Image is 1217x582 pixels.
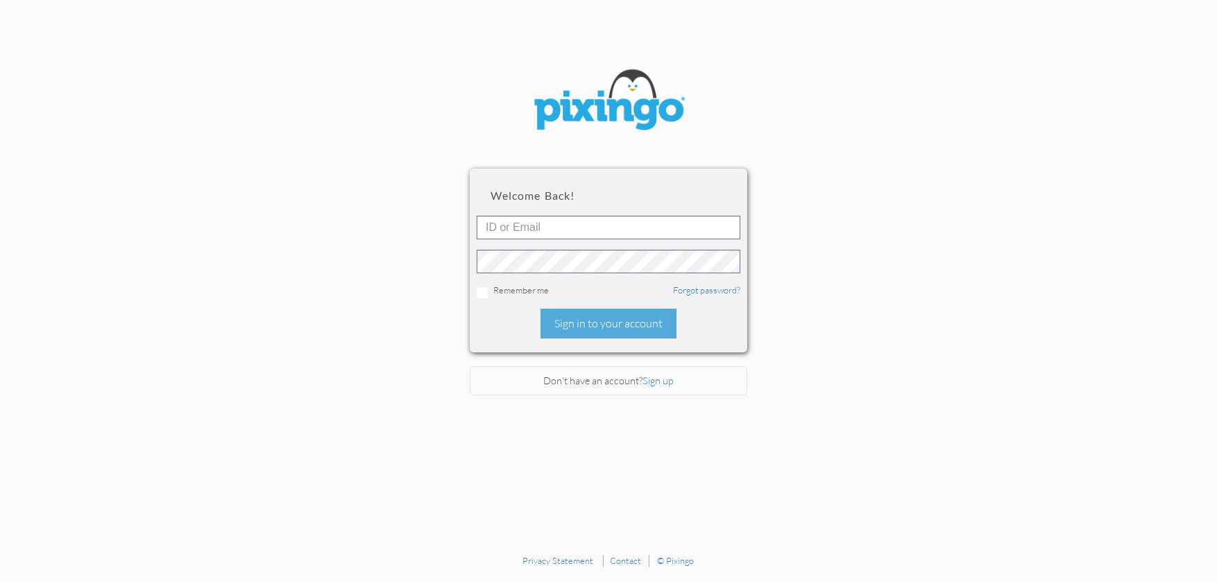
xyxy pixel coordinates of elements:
[611,555,642,566] a: Contact
[525,62,692,141] img: pixingo logo
[673,284,740,296] a: Forgot password?
[477,216,740,239] input: ID or Email
[491,189,726,202] h2: Welcome back!
[477,284,740,298] div: Remember me
[658,555,695,566] a: © Pixingo
[642,375,674,386] a: Sign up
[541,309,676,339] div: Sign in to your account
[523,555,594,566] a: Privacy Statement
[470,366,747,396] div: Don't have an account?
